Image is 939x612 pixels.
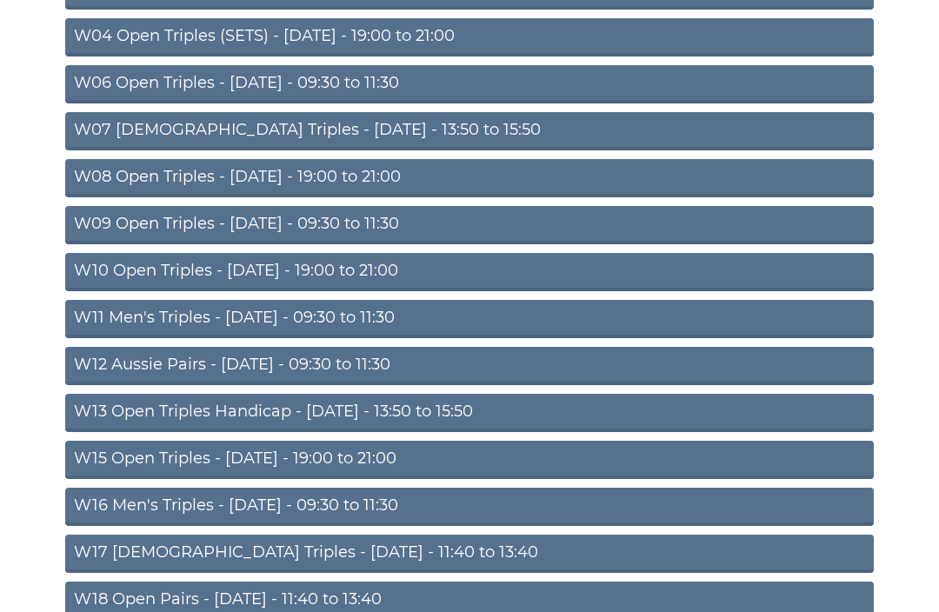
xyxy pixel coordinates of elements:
[65,442,874,480] a: W15 Open Triples - [DATE] - 19:00 to 21:00
[65,535,874,574] a: W17 [DEMOGRAPHIC_DATA] Triples - [DATE] - 11:40 to 13:40
[65,160,874,198] a: W08 Open Triples - [DATE] - 19:00 to 21:00
[65,19,874,57] a: W04 Open Triples (SETS) - [DATE] - 19:00 to 21:00
[65,395,874,433] a: W13 Open Triples Handicap - [DATE] - 13:50 to 15:50
[65,489,874,527] a: W16 Men's Triples - [DATE] - 09:30 to 11:30
[65,254,874,292] a: W10 Open Triples - [DATE] - 19:00 to 21:00
[65,301,874,339] a: W11 Men's Triples - [DATE] - 09:30 to 11:30
[65,207,874,245] a: W09 Open Triples - [DATE] - 09:30 to 11:30
[65,348,874,386] a: W12 Aussie Pairs - [DATE] - 09:30 to 11:30
[65,113,874,151] a: W07 [DEMOGRAPHIC_DATA] Triples - [DATE] - 13:50 to 15:50
[65,66,874,104] a: W06 Open Triples - [DATE] - 09:30 to 11:30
